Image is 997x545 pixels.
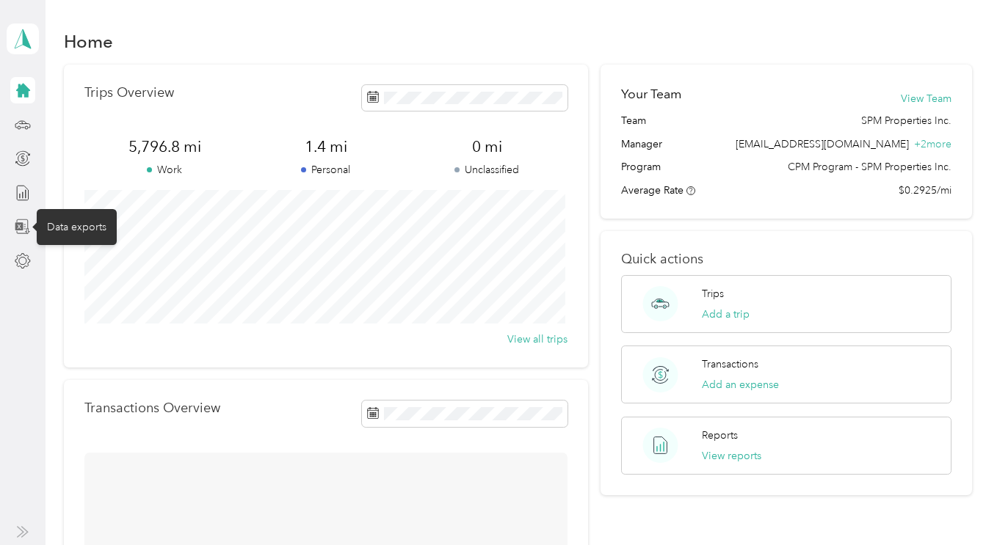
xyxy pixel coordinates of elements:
p: Trips Overview [84,85,174,100]
span: 1.4 mi [245,136,406,157]
span: [EMAIL_ADDRESS][DOMAIN_NAME] [736,138,909,150]
span: Program [621,159,661,175]
span: 0 mi [406,136,567,157]
p: Work [84,162,245,178]
button: View reports [702,448,761,464]
h1: Home [64,34,113,49]
span: Manager [621,136,662,152]
span: $0.2925/mi [899,183,951,198]
p: Transactions Overview [84,400,220,416]
button: View Team [901,91,951,106]
span: SPM Properties Inc. [861,113,951,128]
div: Data exports [37,209,117,245]
span: Average Rate [621,184,684,197]
p: Quick actions [621,252,951,267]
span: CPM Program - SPM Properties Inc. [788,159,951,175]
span: 5,796.8 mi [84,136,245,157]
button: Add an expense [702,377,779,392]
h2: Your Team [621,85,681,103]
p: Transactions [702,356,758,372]
iframe: Everlance-gr Chat Button Frame [915,463,997,545]
p: Trips [702,286,724,301]
p: Reports [702,428,738,443]
button: View all trips [507,332,568,347]
span: + 2 more [914,138,951,150]
span: Team [621,113,646,128]
button: Add a trip [702,307,750,322]
p: Personal [245,162,406,178]
p: Unclassified [406,162,567,178]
